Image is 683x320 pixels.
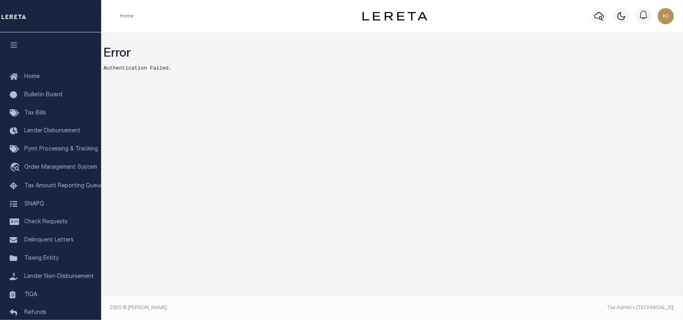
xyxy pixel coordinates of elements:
span: Bulletin Board [24,92,62,98]
span: Order Management System [24,165,97,170]
i: travel_explore [10,163,23,173]
span: Refunds [24,310,47,316]
span: SNAPQ [24,201,44,207]
span: Home [24,74,40,80]
span: Taxing Entity [24,256,59,261]
li: Home [120,13,134,20]
div: Tax Admin v.[TECHNICAL_ID] [398,304,674,312]
pre: Authentication Failed. [104,64,681,72]
div: 2025 © [PERSON_NAME]. [104,304,392,312]
span: Delinquent Letters [24,237,74,243]
span: Tax Bills [24,110,46,116]
span: Check Requests [24,219,68,225]
img: logo-dark.svg [363,12,427,21]
span: TIQA [24,292,37,297]
span: Tax Amount Reporting Queue [24,183,103,189]
img: svg+xml;base64,PHN2ZyB4bWxucz0iaHR0cDovL3d3dy53My5vcmcvMjAwMC9zdmciIHBvaW50ZXItZXZlbnRzPSJub25lIi... [658,8,674,24]
span: Lender Disbursement [24,128,81,134]
span: Lender Non-Disbursement [24,274,94,280]
h2: Error [104,47,681,61]
span: Pymt Processing & Tracking [24,146,98,152]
